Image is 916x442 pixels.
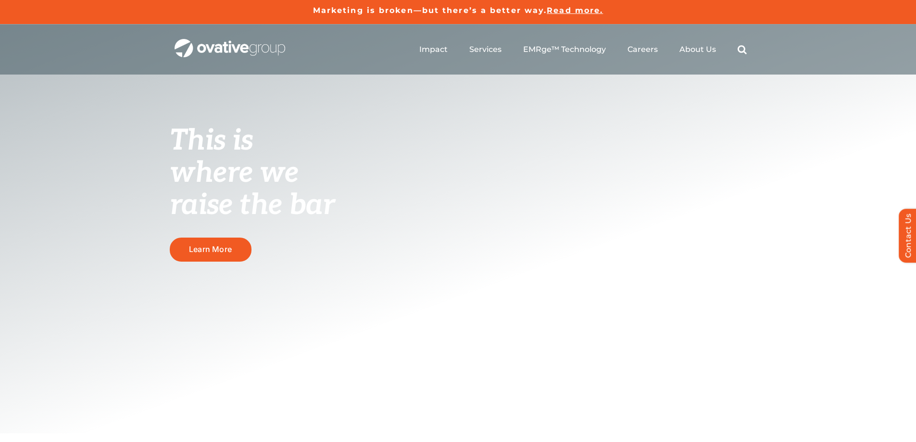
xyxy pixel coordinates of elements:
a: Careers [627,45,658,54]
a: Learn More [170,238,251,261]
a: Marketing is broken—but there’s a better way. [313,6,547,15]
span: where we raise the bar [170,156,335,223]
a: About Us [679,45,716,54]
span: This is [170,124,253,158]
a: Services [469,45,502,54]
a: Read more. [547,6,603,15]
a: Impact [419,45,448,54]
span: Learn More [189,245,232,254]
a: OG_Full_horizontal_WHT [175,38,285,47]
a: Search [738,45,747,54]
nav: Menu [419,34,747,65]
a: EMRge™ Technology [523,45,606,54]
